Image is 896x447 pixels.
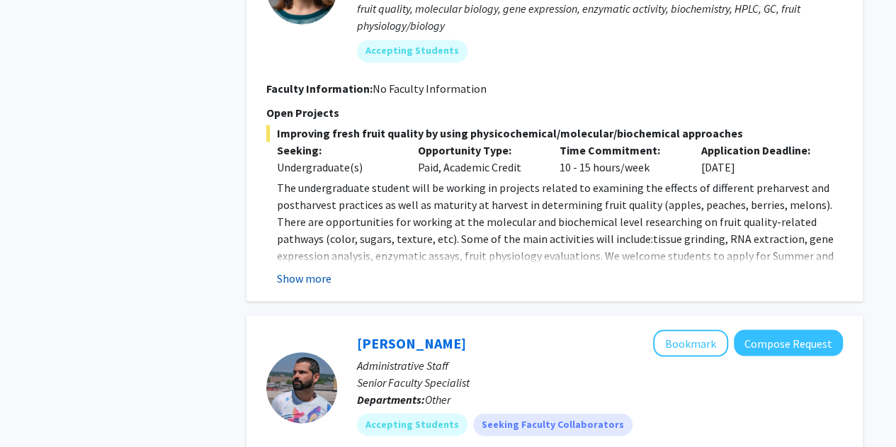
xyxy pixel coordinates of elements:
mat-chip: Accepting Students [357,40,467,62]
button: Show more [277,270,331,287]
p: Open Projects [266,104,843,121]
span: The undergraduate student will be working in projects related to examining the effects of differe... [277,181,834,297]
p: Senior Faculty Specialist [357,373,843,390]
div: [DATE] [691,142,832,176]
span: Other [425,392,450,406]
span: Improving fresh fruit quality by using physicochemical/molecular/biochemical approaches [266,125,843,142]
a: [PERSON_NAME] [357,334,466,351]
iframe: Chat [11,383,60,436]
b: Faculty Information: [266,81,373,96]
p: Seeking: [277,142,397,159]
b: Departments: [357,392,425,406]
mat-chip: Seeking Faculty Collaborators [473,413,633,436]
mat-chip: Accepting Students [357,413,467,436]
p: Time Commitment: [560,142,680,159]
button: Add Daniel Serrano to Bookmarks [653,329,728,356]
span: No Faculty Information [373,81,487,96]
p: Application Deadline: [701,142,822,159]
button: Compose Request to Daniel Serrano [734,329,843,356]
div: 10 - 15 hours/week [549,142,691,176]
p: Opportunity Type: [418,142,538,159]
p: Administrative Staff [357,356,843,373]
div: Paid, Academic Credit [407,142,549,176]
div: Undergraduate(s) [277,159,397,176]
